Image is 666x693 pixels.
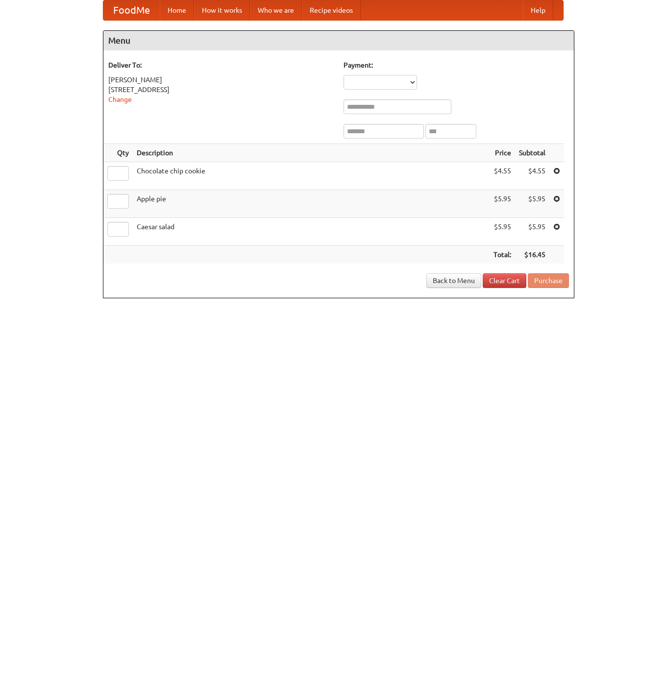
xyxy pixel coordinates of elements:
[194,0,250,20] a: How it works
[490,246,515,264] th: Total:
[108,96,132,103] a: Change
[133,144,490,162] th: Description
[108,85,334,95] div: [STREET_ADDRESS]
[103,31,574,50] h4: Menu
[160,0,194,20] a: Home
[490,218,515,246] td: $5.95
[108,75,334,85] div: [PERSON_NAME]
[103,0,160,20] a: FoodMe
[523,0,553,20] a: Help
[302,0,361,20] a: Recipe videos
[515,144,549,162] th: Subtotal
[515,190,549,218] td: $5.95
[133,218,490,246] td: Caesar salad
[483,273,526,288] a: Clear Cart
[490,162,515,190] td: $4.55
[515,162,549,190] td: $4.55
[515,218,549,246] td: $5.95
[133,162,490,190] td: Chocolate chip cookie
[133,190,490,218] td: Apple pie
[515,246,549,264] th: $16.45
[490,190,515,218] td: $5.95
[528,273,569,288] button: Purchase
[108,60,334,70] h5: Deliver To:
[103,144,133,162] th: Qty
[426,273,481,288] a: Back to Menu
[344,60,569,70] h5: Payment:
[250,0,302,20] a: Who we are
[490,144,515,162] th: Price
